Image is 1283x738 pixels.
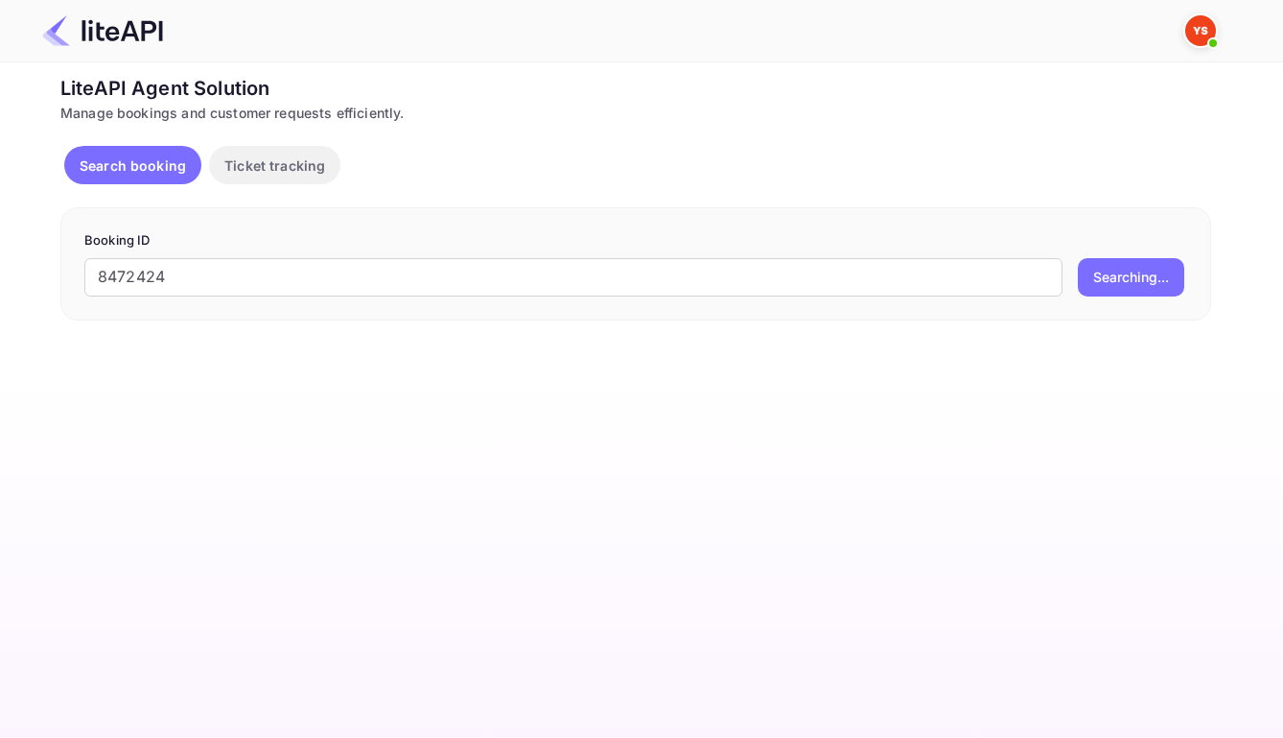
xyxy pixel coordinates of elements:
[1185,15,1216,46] img: Yandex Support
[84,258,1062,297] input: Enter Booking ID (e.g., 63782194)
[60,103,1211,123] div: Manage bookings and customer requests efficiently.
[42,15,163,46] img: LiteAPI Logo
[60,74,1211,103] div: LiteAPI Agent Solution
[84,231,1187,250] p: Booking ID
[1078,258,1184,297] button: Searching...
[224,155,325,176] p: Ticket tracking
[80,155,186,176] p: Search booking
